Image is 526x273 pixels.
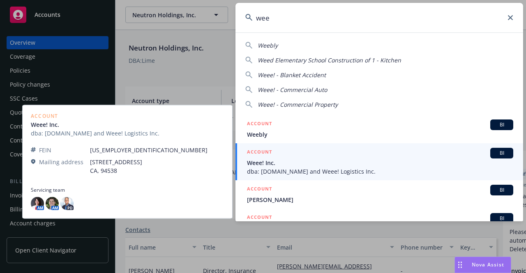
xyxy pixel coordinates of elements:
span: [PERSON_NAME] [247,195,513,204]
span: Weee! - Commercial Auto [258,86,327,94]
div: Drag to move [455,257,465,273]
span: Weee! Inc. [247,158,513,167]
span: BI [494,149,510,157]
h5: ACCOUNT [247,148,272,158]
h5: ACCOUNT [247,213,272,223]
button: Nova Assist [454,257,511,273]
a: ACCOUNTBIWeee! Inc.dba: [DOMAIN_NAME] and Weee! Logistics Inc. [235,143,523,180]
a: ACCOUNTBI[PERSON_NAME] [235,180,523,209]
a: ACCOUNTBIWeebly [235,115,523,143]
span: BI [494,121,510,128]
span: BI [494,215,510,222]
span: Weebly [258,41,278,49]
span: Weebly [247,130,513,139]
span: BI [494,186,510,194]
a: ACCOUNTBI [235,209,523,237]
span: Weed Elementary School Construction of 1 - Kitchen [258,56,401,64]
h5: ACCOUNT [247,119,272,129]
h5: ACCOUNT [247,185,272,195]
span: Weee! - Commercial Property [258,101,338,108]
span: Nova Assist [472,261,504,268]
span: dba: [DOMAIN_NAME] and Weee! Logistics Inc. [247,167,513,176]
span: Weee! - Blanket Accident [258,71,326,79]
input: Search... [235,3,523,32]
